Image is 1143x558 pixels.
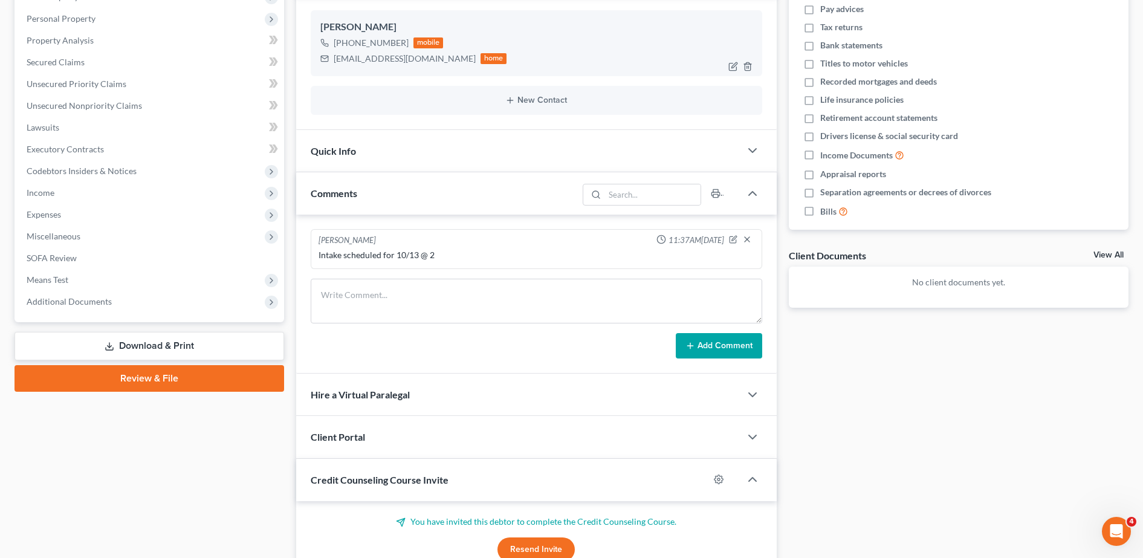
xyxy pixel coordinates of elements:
[319,249,754,261] div: Intake scheduled for 10/13 @ 2
[798,276,1119,288] p: No client documents yet.
[27,209,61,219] span: Expenses
[311,187,357,199] span: Comments
[820,130,958,142] span: Drivers license & social security card
[27,274,68,285] span: Means Test
[820,94,904,106] span: Life insurance policies
[669,235,724,246] span: 11:37AM[DATE]
[27,35,94,45] span: Property Analysis
[17,138,284,160] a: Executory Contracts
[311,431,365,443] span: Client Portal
[320,96,753,105] button: New Contact
[334,37,409,49] div: [PHONE_NUMBER]
[27,253,77,263] span: SOFA Review
[413,37,444,48] div: mobile
[604,184,701,205] input: Search...
[311,474,448,485] span: Credit Counseling Course Invite
[27,231,80,241] span: Miscellaneous
[820,168,886,180] span: Appraisal reports
[27,187,54,198] span: Income
[17,73,284,95] a: Unsecured Priority Claims
[820,76,937,88] span: Recorded mortgages and deeds
[311,516,762,528] p: You have invited this debtor to complete the Credit Counseling Course.
[27,79,126,89] span: Unsecured Priority Claims
[820,39,882,51] span: Bank statements
[820,112,937,124] span: Retirement account statements
[820,21,863,33] span: Tax returns
[820,206,837,218] span: Bills
[319,235,376,247] div: [PERSON_NAME]
[17,117,284,138] a: Lawsuits
[15,365,284,392] a: Review & File
[17,247,284,269] a: SOFA Review
[311,145,356,157] span: Quick Info
[1102,517,1131,546] iframe: Intercom live chat
[15,332,284,360] a: Download & Print
[17,95,284,117] a: Unsecured Nonpriority Claims
[27,122,59,132] span: Lawsuits
[1093,251,1124,259] a: View All
[1127,517,1136,527] span: 4
[27,166,137,176] span: Codebtors Insiders & Notices
[17,30,284,51] a: Property Analysis
[481,53,507,64] div: home
[676,333,762,358] button: Add Comment
[27,296,112,307] span: Additional Documents
[820,57,908,70] span: Titles to motor vehicles
[27,100,142,111] span: Unsecured Nonpriority Claims
[27,144,104,154] span: Executory Contracts
[820,186,991,198] span: Separation agreements or decrees of divorces
[820,3,864,15] span: Pay advices
[789,249,866,262] div: Client Documents
[27,57,85,67] span: Secured Claims
[17,51,284,73] a: Secured Claims
[334,53,476,65] div: [EMAIL_ADDRESS][DOMAIN_NAME]
[311,389,410,400] span: Hire a Virtual Paralegal
[27,13,96,24] span: Personal Property
[320,20,753,34] div: [PERSON_NAME]
[820,149,893,161] span: Income Documents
